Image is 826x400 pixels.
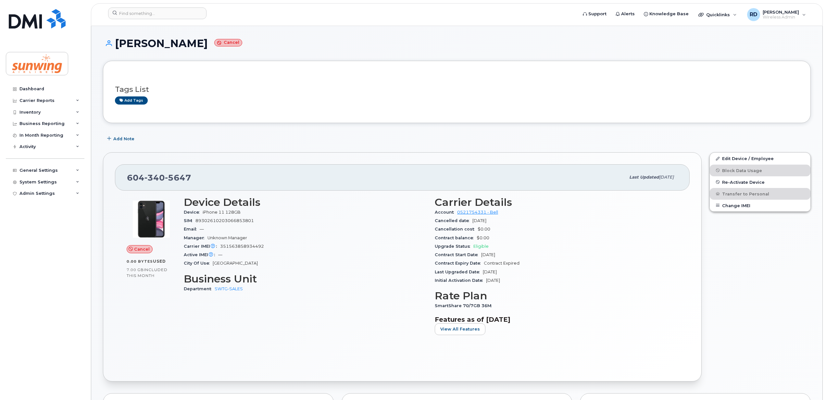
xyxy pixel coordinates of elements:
[184,235,207,240] span: Manager
[478,227,490,231] span: $0.00
[486,278,500,283] span: [DATE]
[435,244,473,249] span: Upgrade Status
[435,196,678,208] h3: Carrier Details
[484,261,519,266] span: Contract Expired
[435,278,486,283] span: Initial Activation Date
[477,235,489,240] span: $0.00
[184,273,427,285] h3: Business Unit
[472,218,486,223] span: [DATE]
[134,246,150,252] span: Cancel
[115,85,799,94] h3: Tags List
[184,244,220,249] span: Carrier IMEI
[710,200,810,211] button: Change IMEI
[103,133,140,144] button: Add Note
[710,176,810,188] button: Re-Activate Device
[195,218,254,223] span: 89302610203066853801
[153,259,166,264] span: used
[213,261,258,266] span: [GEOGRAPHIC_DATA]
[435,323,485,335] button: View All Features
[629,175,659,180] span: Last updated
[132,200,171,239] img: iPhone_11.jpg
[457,210,498,215] a: 0521754331 - Bell
[435,227,478,231] span: Cancellation cost
[184,286,215,291] span: Department
[127,259,153,264] span: 0.00 Bytes
[473,244,489,249] span: Eligible
[435,303,495,308] span: SmartShare 70/7GB 36M
[203,210,241,215] span: iPhone 11 128GB
[144,173,165,182] span: 340
[659,175,674,180] span: [DATE]
[435,261,484,266] span: Contract Expiry Date
[127,267,168,278] span: included this month
[215,286,243,291] a: SWTG-SALES
[710,165,810,176] button: Block Data Usage
[435,252,481,257] span: Contract Start Date
[113,136,134,142] span: Add Note
[184,227,200,231] span: Email
[127,173,191,182] span: 604
[435,290,678,302] h3: Rate Plan
[184,196,427,208] h3: Device Details
[127,268,144,272] span: 7.00 GB
[184,252,218,257] span: Active IMEI
[435,269,483,274] span: Last Upgraded Date
[220,244,264,249] span: 351563858934492
[214,39,242,46] small: Cancel
[710,188,810,200] button: Transfer to Personal
[481,252,495,257] span: [DATE]
[165,173,191,182] span: 5647
[435,218,472,223] span: Cancelled date
[435,210,457,215] span: Account
[440,326,480,332] span: View All Features
[218,252,222,257] span: —
[207,235,247,240] span: Unknown Manager
[483,269,497,274] span: [DATE]
[435,316,678,323] h3: Features as of [DATE]
[200,227,204,231] span: —
[103,38,811,49] h1: [PERSON_NAME]
[184,218,195,223] span: SIM
[184,210,203,215] span: Device
[435,235,477,240] span: Contract balance
[115,96,148,105] a: Add tags
[710,153,810,164] a: Edit Device / Employee
[184,261,213,266] span: City Of Use
[722,180,765,184] span: Re-Activate Device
